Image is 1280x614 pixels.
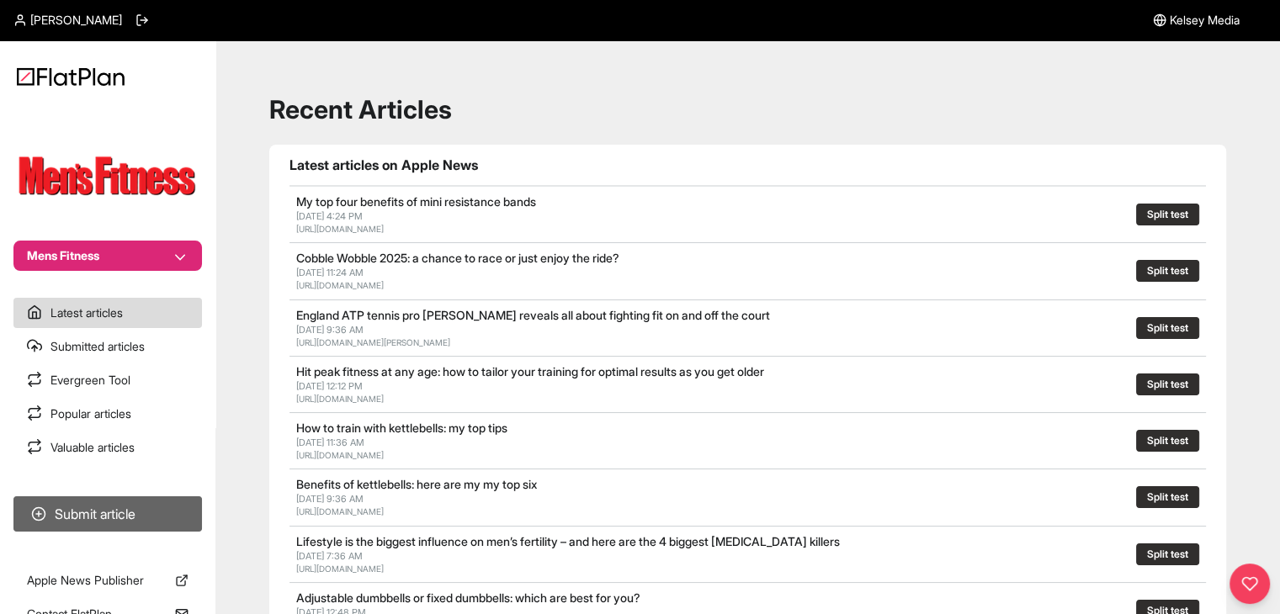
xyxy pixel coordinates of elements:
a: [URL][DOMAIN_NAME][PERSON_NAME] [296,337,450,347]
button: Split test [1136,486,1199,508]
button: Split test [1136,430,1199,452]
button: Split test [1136,260,1199,282]
img: Publication Logo [13,148,202,207]
a: [PERSON_NAME] [13,12,122,29]
a: Apple News Publisher [13,565,202,595]
span: [DATE] 12:12 PM [296,380,363,392]
a: [URL][DOMAIN_NAME] [296,224,384,234]
span: [DATE] 9:36 AM [296,493,364,505]
span: [DATE] 11:36 AM [296,437,364,448]
a: My top four benefits of mini resistance bands [296,194,536,209]
span: [DATE] 7:36 AM [296,550,363,562]
a: Popular articles [13,399,202,429]
a: Latest articles [13,298,202,328]
a: Cobble Wobble 2025: a chance to race or just enjoy the ride? [296,251,619,265]
a: Submitted articles [13,331,202,362]
a: [URL][DOMAIN_NAME] [296,506,384,516]
button: Mens Fitness [13,241,202,271]
button: Split test [1136,317,1199,339]
a: Benefits of kettlebells: here are my my top six [296,477,537,491]
a: [URL][DOMAIN_NAME] [296,280,384,290]
button: Split test [1136,204,1199,225]
button: Split test [1136,543,1199,565]
a: How to train with kettlebells: my top tips [296,421,507,435]
a: [URL][DOMAIN_NAME] [296,450,384,460]
a: Lifestyle is the biggest influence on men’s fertility – and here are the 4 biggest [MEDICAL_DATA]... [296,534,840,548]
a: Hit peak fitness at any age: how to tailor your training for optimal results as you get older [296,364,764,378]
span: Kelsey Media [1170,12,1240,29]
span: [PERSON_NAME] [30,12,122,29]
a: England ATP tennis pro [PERSON_NAME] reveals all about fighting fit on and off the court [296,308,770,322]
a: [URL][DOMAIN_NAME] [296,394,384,404]
a: Valuable articles [13,432,202,463]
a: [URL][DOMAIN_NAME] [296,564,384,574]
a: Evergreen Tool [13,365,202,395]
h1: Recent Articles [269,94,1226,124]
span: [DATE] 4:24 PM [296,210,363,222]
span: [DATE] 9:36 AM [296,324,364,336]
button: Split test [1136,373,1199,395]
h1: Latest articles on Apple News [289,155,1206,175]
a: Adjustable dumbbells or fixed dumbbells: which are best for you? [296,590,640,605]
button: Submit article [13,496,202,532]
span: [DATE] 11:24 AM [296,267,364,278]
img: Logo [17,67,125,86]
